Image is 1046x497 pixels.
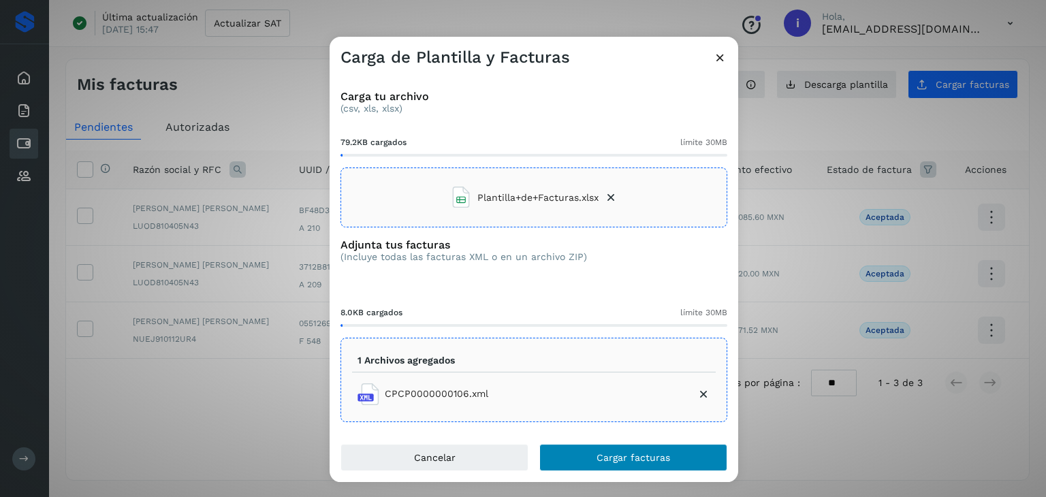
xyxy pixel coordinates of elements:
h3: Carga de Plantilla y Facturas [340,48,570,67]
button: Cancelar [340,444,528,471]
h3: Adjunta tus facturas [340,238,587,251]
span: límite 30MB [680,136,727,148]
span: Cargar facturas [597,453,670,462]
span: 79.2KB cargados [340,136,407,148]
span: 8.0KB cargados [340,306,402,319]
button: Cargar facturas [539,444,727,471]
p: (csv, xls, xlsx) [340,103,727,114]
h3: Carga tu archivo [340,90,727,103]
span: límite 30MB [680,306,727,319]
span: Cancelar [414,453,456,462]
p: 1 Archivos agregados [358,355,455,366]
span: Plantilla+de+Facturas.xlsx [477,191,599,205]
span: CPCP0000000106.xml [385,387,488,401]
p: (Incluye todas las facturas XML o en un archivo ZIP) [340,251,587,263]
